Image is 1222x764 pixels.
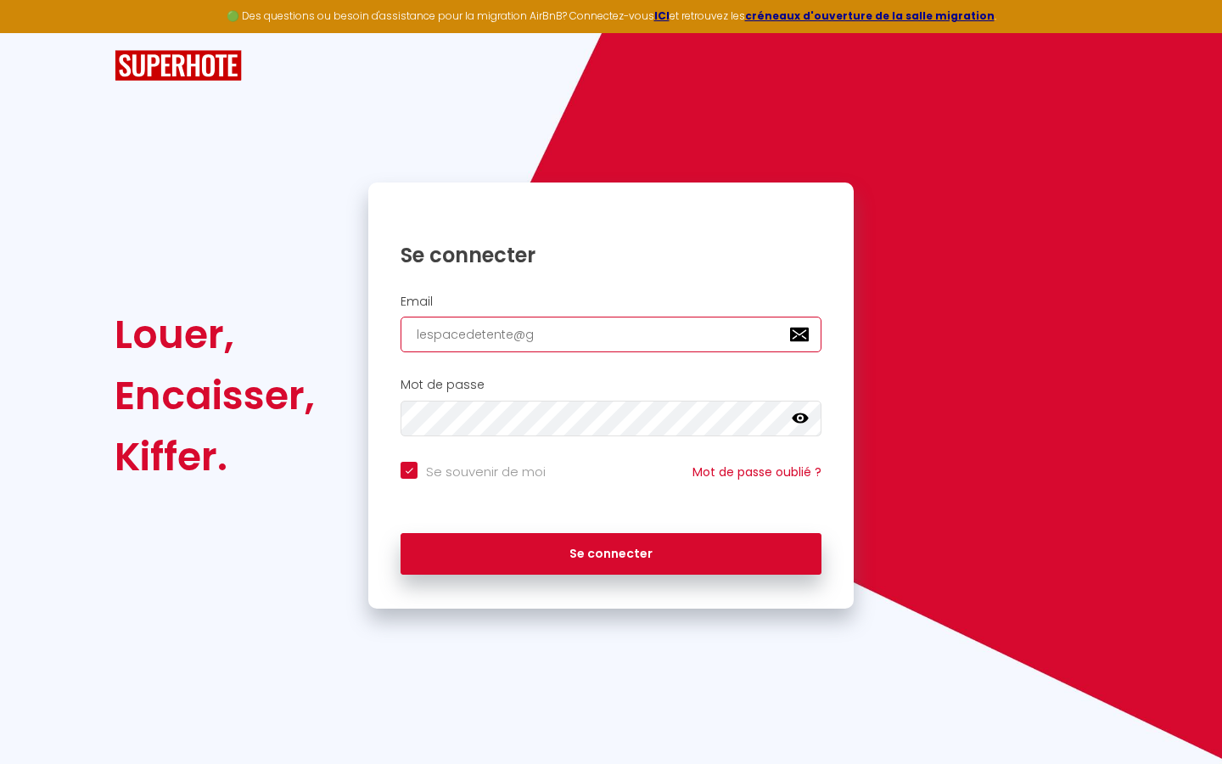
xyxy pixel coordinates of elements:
[115,426,315,487] div: Kiffer.
[115,304,315,365] div: Louer,
[115,50,242,81] img: SuperHote logo
[654,8,670,23] a: ICI
[401,378,821,392] h2: Mot de passe
[115,365,315,426] div: Encaisser,
[401,317,821,352] input: Ton Email
[745,8,995,23] a: créneaux d'ouverture de la salle migration
[692,463,821,480] a: Mot de passe oublié ?
[401,242,821,268] h1: Se connecter
[14,7,64,58] button: Ouvrir le widget de chat LiveChat
[401,295,821,309] h2: Email
[401,533,821,576] button: Se connecter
